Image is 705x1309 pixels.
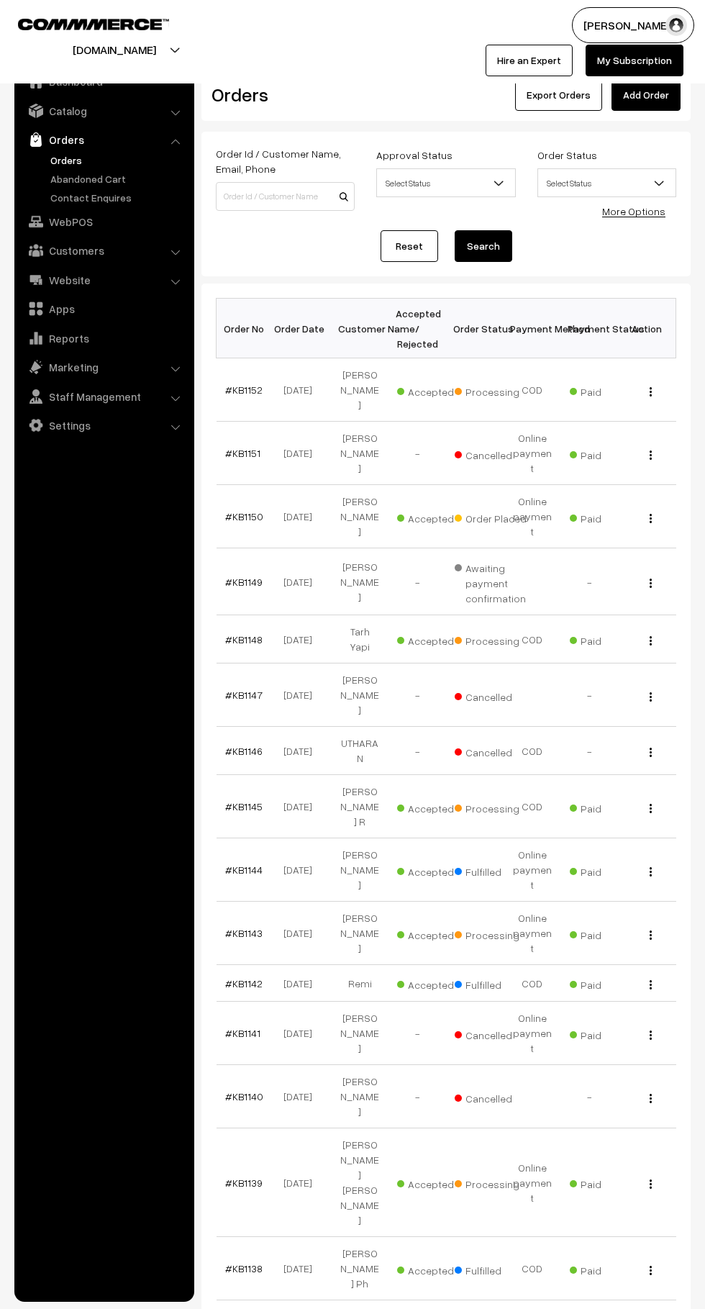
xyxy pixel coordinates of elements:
[331,902,388,965] td: [PERSON_NAME]
[650,980,652,989] img: Menu
[455,797,527,816] span: Processing
[331,422,388,485] td: [PERSON_NAME]
[377,171,514,196] span: Select Status
[331,1002,388,1065] td: [PERSON_NAME]
[504,965,561,1002] td: COD
[561,548,619,615] td: -
[570,507,642,526] span: Paid
[331,775,388,838] td: [PERSON_NAME] R
[331,965,388,1002] td: Remi
[225,384,263,396] a: #KB1152
[273,358,331,422] td: [DATE]
[331,1128,388,1237] td: [PERSON_NAME] [PERSON_NAME]
[331,548,388,615] td: [PERSON_NAME]
[388,663,446,727] td: -
[650,1266,652,1275] img: Menu
[397,861,469,879] span: Accepted
[650,804,652,813] img: Menu
[397,797,469,816] span: Accepted
[570,1024,642,1043] span: Paid
[572,7,694,43] button: [PERSON_NAME]…
[455,557,527,606] span: Awaiting payment confirmation
[273,1237,331,1300] td: [DATE]
[455,924,527,943] span: Processing
[331,838,388,902] td: [PERSON_NAME]
[225,633,263,646] a: #KB1148
[397,1259,469,1278] span: Accepted
[381,230,438,262] a: Reset
[225,800,263,812] a: #KB1145
[570,444,642,463] span: Paid
[388,548,446,615] td: -
[217,299,274,358] th: Order No
[376,148,452,163] label: Approval Status
[455,686,527,705] span: Cancelled
[331,615,388,663] td: Tarh Yapi
[388,422,446,485] td: -
[570,381,642,399] span: Paid
[211,83,353,106] h2: Orders
[537,148,597,163] label: Order Status
[619,299,676,358] th: Action
[47,190,189,205] a: Contact Enquires
[650,1179,652,1189] img: Menu
[216,146,355,176] label: Order Id / Customer Name, Email, Phone
[455,1259,527,1278] span: Fulfilled
[455,630,527,648] span: Processing
[397,630,469,648] span: Accepted
[273,663,331,727] td: [DATE]
[273,775,331,838] td: [DATE]
[331,663,388,727] td: [PERSON_NAME]
[273,1002,331,1065] td: [DATE]
[225,689,263,701] a: #KB1147
[455,230,512,262] button: Search
[561,727,619,775] td: -
[455,1173,527,1192] span: Processing
[650,930,652,940] img: Menu
[561,1065,619,1128] td: -
[570,630,642,648] span: Paid
[225,927,263,939] a: #KB1143
[18,237,189,263] a: Customers
[273,965,331,1002] td: [DATE]
[18,14,144,32] a: COMMMERCE
[504,485,561,548] td: Online payment
[273,727,331,775] td: [DATE]
[650,1031,652,1040] img: Menu
[388,299,446,358] th: Accepted / Rejected
[225,447,260,459] a: #KB1151
[455,974,527,992] span: Fulfilled
[273,1065,331,1128] td: [DATE]
[225,576,263,588] a: #KB1149
[331,727,388,775] td: UTHARA N
[650,450,652,460] img: Menu
[18,384,189,409] a: Staff Management
[397,381,469,399] span: Accepted
[455,1087,527,1106] span: Cancelled
[216,182,355,211] input: Order Id / Customer Name / Customer Email / Customer Phone
[18,354,189,380] a: Marketing
[273,299,331,358] th: Order Date
[18,412,189,438] a: Settings
[273,1128,331,1237] td: [DATE]
[47,153,189,168] a: Orders
[538,171,676,196] span: Select Status
[537,168,676,197] span: Select Status
[18,325,189,351] a: Reports
[273,902,331,965] td: [DATE]
[397,1173,469,1192] span: Accepted
[18,267,189,293] a: Website
[570,974,642,992] span: Paid
[515,79,602,111] button: Export Orders
[225,510,263,522] a: #KB1150
[225,745,263,757] a: #KB1146
[504,838,561,902] td: Online payment
[331,299,388,358] th: Customer Name
[273,548,331,615] td: [DATE]
[665,14,687,36] img: user
[455,381,527,399] span: Processing
[22,32,206,68] button: [DOMAIN_NAME]
[504,299,561,358] th: Payment Method
[397,507,469,526] span: Accepted
[561,299,619,358] th: Payment Status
